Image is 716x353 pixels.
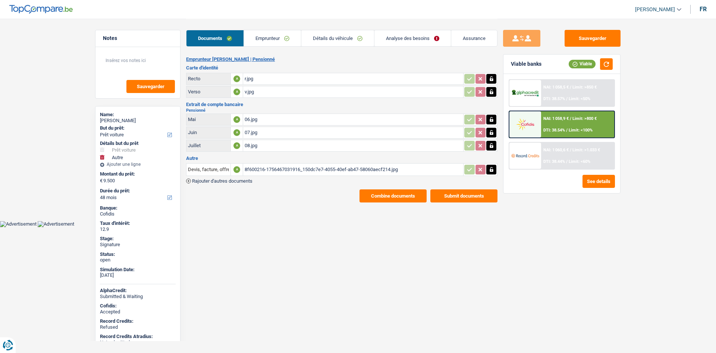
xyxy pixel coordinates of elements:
[572,85,597,90] span: Limit: >850 €
[245,114,462,125] div: 06.jpg
[100,251,176,257] div: Status:
[100,340,176,346] div: Not submitted
[565,30,621,47] button: Sauvegarder
[569,159,590,164] span: Limit: <60%
[186,65,497,70] h3: Carte d'identité
[301,30,374,46] a: Détails du véhicule
[566,159,568,164] span: /
[100,118,176,124] div: [PERSON_NAME]
[543,85,569,90] span: NAI: 1 058,5 €
[100,267,176,273] div: Simulation Date:
[100,171,174,177] label: Montant du prêt:
[188,130,229,135] div: Juin
[100,303,176,309] div: Cofidis:
[245,86,462,97] div: v.jpg
[100,140,176,146] div: Détails but du prêt
[244,30,301,46] a: Emprunteur
[374,30,451,46] a: Analyse des besoins
[100,125,174,131] label: But du prêt:
[233,166,240,173] div: A
[100,236,176,242] div: Stage:
[233,129,240,136] div: A
[700,6,707,13] div: fr
[233,116,240,123] div: A
[511,149,539,162] img: Record Credits
[543,96,565,101] span: DTI: 38.57%
[569,128,593,133] span: Limit: <100%
[100,162,176,167] div: Ajouter une ligne
[543,148,569,152] span: NAI: 1 060,6 €
[100,220,176,226] div: Taux d'intérêt:
[543,116,569,121] span: NAI: 1 058,9 €
[359,189,427,202] button: Combine documents
[100,205,176,211] div: Banque:
[100,112,176,118] div: Name:
[629,3,681,16] a: [PERSON_NAME]
[572,148,600,152] span: Limit: >1.033 €
[100,318,176,324] div: Record Credits:
[103,35,173,41] h5: Notes
[192,179,252,183] span: Rajouter d'autres documents
[451,30,497,46] a: Assurance
[100,324,176,330] div: Refused
[245,127,462,138] div: 07.jpg
[233,89,240,95] div: A
[245,164,462,175] div: 8f600216-1756467031916_150dc7e7-4055-40ef-ab47-58060aecf214.jpg
[188,143,229,148] div: Juillet
[569,60,596,68] div: Viable
[245,73,462,84] div: r.jpg
[572,116,597,121] span: Limit: >800 €
[188,76,229,81] div: Recto
[186,56,497,62] h2: Emprunteur [PERSON_NAME] | Pensionné
[511,117,539,131] img: Cofidis
[100,211,176,217] div: Cofidis
[137,84,164,89] span: Sauvegarder
[100,242,176,248] div: Signature
[511,61,541,67] div: Viable banks
[233,142,240,149] div: A
[188,117,229,122] div: Mai
[233,75,240,82] div: A
[543,128,565,133] span: DTI: 38.54%
[430,189,497,202] button: Submit documents
[186,108,497,112] h2: Pensionné
[186,156,497,161] h3: Autre
[100,294,176,300] div: Submitted & Waiting
[570,148,571,152] span: /
[100,226,176,232] div: 12.9
[100,334,176,340] div: Record Credits Atradius:
[126,80,175,93] button: Sauvegarder
[100,309,176,315] div: Accepted
[100,257,176,263] div: open
[186,30,244,46] a: Documents
[543,159,565,164] span: DTI: 38.44%
[188,89,229,95] div: Verso
[570,85,571,90] span: /
[570,116,571,121] span: /
[100,188,174,194] label: Durée du prêt:
[186,102,497,107] h3: Extrait de compte bancaire
[186,179,252,183] button: Rajouter d'autres documents
[635,6,675,13] span: [PERSON_NAME]
[566,128,568,133] span: /
[100,178,103,184] span: €
[582,175,615,188] button: See details
[38,221,74,227] img: Advertisement
[100,272,176,278] div: [DATE]
[569,96,590,101] span: Limit: <50%
[566,96,568,101] span: /
[511,89,539,97] img: AlphaCredit
[245,140,462,151] div: 08.jpg
[100,288,176,294] div: AlphaCredit:
[9,5,73,14] img: TopCompare Logo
